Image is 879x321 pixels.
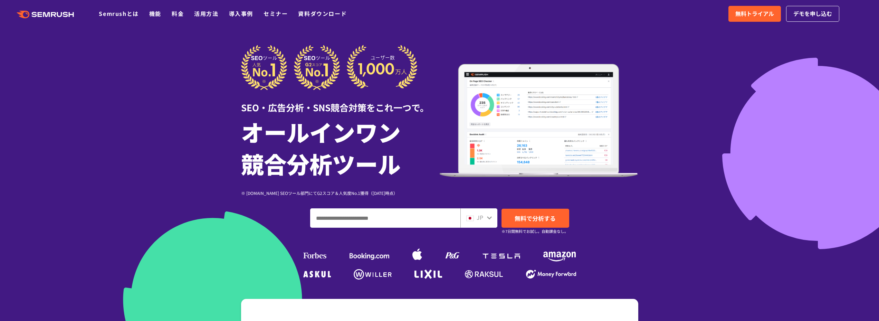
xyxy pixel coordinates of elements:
[477,213,483,221] span: JP
[241,190,440,196] div: ※ [DOMAIN_NAME] SEOツール部門にてG2スコア＆人気度No.1獲得（[DATE]時点）
[728,6,781,22] a: 無料トライアル
[515,214,556,223] span: 無料で分析する
[501,209,569,228] a: 無料で分析する
[172,9,184,18] a: 料金
[194,9,218,18] a: 活用方法
[793,9,832,18] span: デモを申し込む
[241,90,440,114] div: SEO・広告分析・SNS競合対策をこれ一つで。
[501,228,568,235] small: ※7日間無料でお試し。自動課金なし。
[310,209,460,227] input: ドメイン、キーワードまたはURLを入力してください
[149,9,161,18] a: 機能
[786,6,839,22] a: デモを申し込む
[298,9,347,18] a: 資料ダウンロード
[241,116,440,179] h1: オールインワン 競合分析ツール
[735,9,774,18] span: 無料トライアル
[99,9,138,18] a: Semrushとは
[229,9,253,18] a: 導入事例
[264,9,288,18] a: セミナー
